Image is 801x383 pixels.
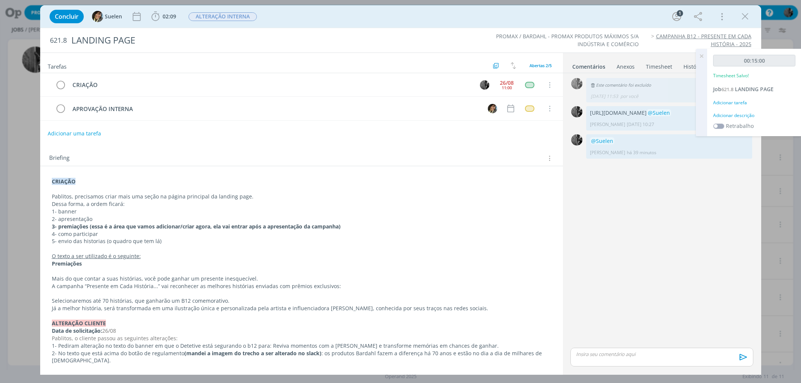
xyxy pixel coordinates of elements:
strong: (mandei a imagem do trecho a ser alterado no slack) [184,350,321,357]
span: Este comentário foi excluído [590,82,651,88]
a: Comentários [572,60,606,71]
strong: ALTERAÇÃO CLIENTE [52,320,106,327]
img: S [92,11,103,22]
p: 1- Pediram alteração no texto do banner em que o Detetive está segurando o b12 para: Reviva momen... [52,342,551,350]
img: arrow-down-up.svg [511,62,516,69]
a: Histórico [683,60,706,71]
p: [PERSON_NAME] [590,121,625,128]
div: Anexos [617,63,635,71]
p: 2- No texto que está acima do botão de regulamento : os produtos Bardahl fazem a diferença há 70 ... [52,350,551,365]
a: PROMAX / BARDAHL - PROMAX PRODUTOS MÁXIMOS S/A INDÚSTRIA E COMÉRCIO [496,33,639,47]
div: APROVAÇÃO INTERNA [69,104,481,114]
div: dialog [40,5,761,375]
span: [DATE] 10:27 [627,121,654,128]
p: A campanha “Presente em Cada História...” vai reconhecer as melhores histórias enviadas com prêmi... [52,282,551,290]
strong: 3- premiações (essa é a área que vamos adicionar/criar agora, ela vai entrar após a apresentação ... [52,223,341,230]
span: @Suelen [648,109,670,116]
a: CAMPANHA B12 - PRESENTE EM CADA HISTÓRIA - 2025 [656,33,751,47]
p: Pablitos, precisamos criar mais uma seção na página principal da landing page. [52,193,551,200]
img: P [571,134,582,146]
p: 4- como participar [52,230,551,238]
span: há 39 minutos [627,149,656,156]
button: S [487,103,498,114]
span: Concluir [55,14,78,20]
p: [PERSON_NAME] [590,149,625,156]
div: 26/08 [500,80,514,86]
span: @Suelen [591,137,613,144]
span: Briefing [49,153,69,163]
button: 1 [671,11,683,23]
div: Adicionar descrição [713,112,795,119]
img: P [571,106,582,117]
span: 621.8 [50,36,67,45]
p: Já a melhor história, será transformada em uma ilustração única e personalizada pela artista e in... [52,305,551,312]
span: Pablitos, o cliente passou as seguintes alterações: [52,335,178,342]
button: Concluir [50,10,84,23]
strong: Data de solicitação: [52,327,102,334]
strong: Premiações [52,260,82,267]
button: Adicionar uma tarefa [47,127,101,140]
img: S [488,104,497,113]
label: Retrabalho [726,122,754,130]
div: Adicionar tarefa [713,99,795,106]
span: LANDING PAGE [735,86,774,93]
button: ALTERAÇÃO INTERNA [188,12,257,21]
p: 2- apresentação [52,215,551,223]
a: Timesheet [646,60,673,71]
p: Timesheet Salvo! [713,72,749,79]
p: [URL][DOMAIN_NAME] [590,109,748,117]
button: SSuelen [92,11,122,22]
button: 02:09 [149,11,178,23]
img: P [480,80,489,90]
span: 621.8 [721,86,733,93]
button: P [479,79,490,90]
img: P [571,78,582,89]
p: 5- envio das historias (o quadro que tem lá) [52,237,551,245]
strong: CRIAÇÃO [52,178,75,185]
span: Abertas 2/5 [529,63,552,68]
p: Selecionaremos até 70 histórias, que ganharão um B12 comemorativo. [52,297,551,305]
a: Job621.8LANDING PAGE [713,86,774,93]
span: Suelen [105,14,122,19]
div: CRIAÇÃO [69,80,473,90]
div: 11:00 [502,86,512,90]
span: 26/08 [102,327,116,334]
span: ALTERAÇÃO INTERNA [189,12,257,21]
span: Tarefas [48,61,66,70]
div: 1 [677,10,683,17]
p: Mais do que contar a suas histórias, você pode ganhar um presente inesquecível. [52,275,551,282]
p: Dessa forma, a ordem ficará: [52,200,551,208]
p: 1- banner [52,208,551,215]
span: 02:09 [163,13,176,20]
div: LANDING PAGE [68,31,456,50]
span: [DATE] 11:53 [591,93,618,100]
span: por você [620,93,638,100]
u: O texto a ser utilizado é o seguinte: [52,252,141,260]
